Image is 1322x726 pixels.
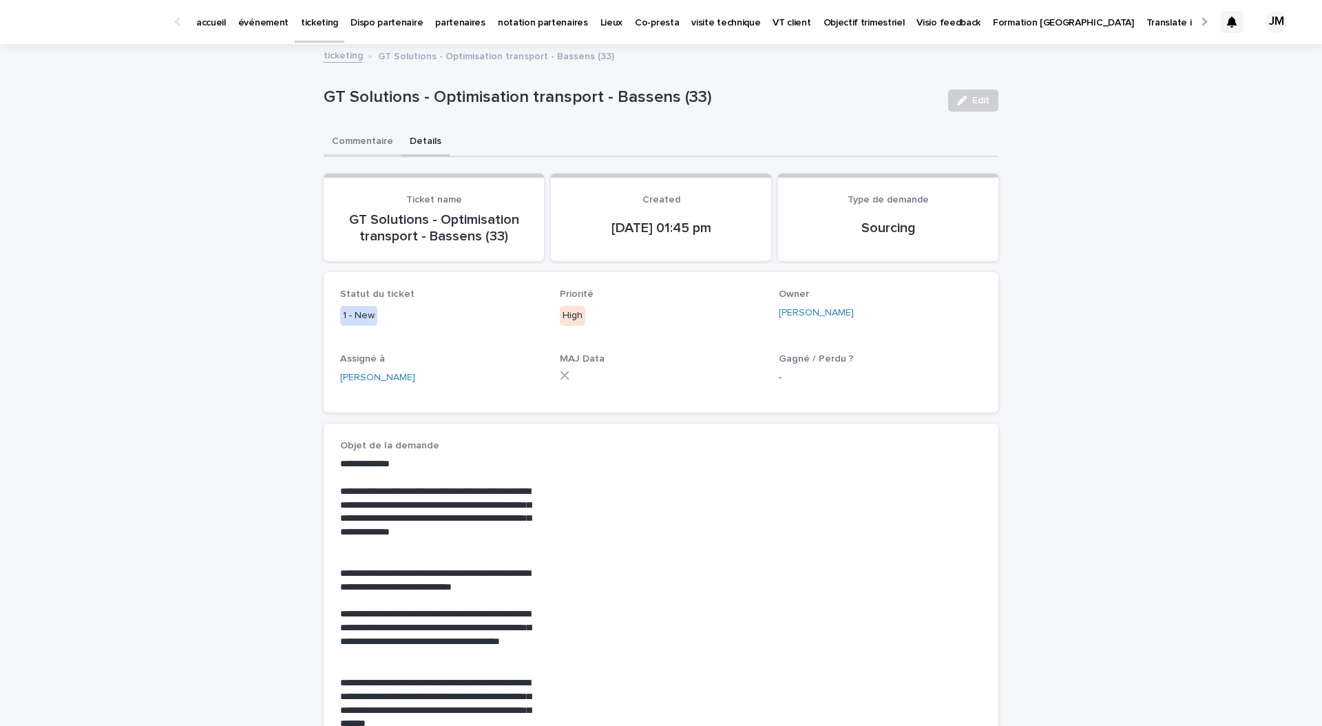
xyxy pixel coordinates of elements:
[340,371,415,385] a: [PERSON_NAME]
[340,441,439,450] span: Objet de la demande
[324,47,363,63] a: ticketing
[848,195,929,205] span: Type de demande
[28,8,161,36] img: Ls34BcGeRexTGTNfXpUC
[378,48,614,63] p: GT Solutions - Optimisation transport - Bassens (33)
[560,289,594,299] span: Priorité
[560,306,585,326] div: High
[324,128,401,157] button: Commentaire
[779,289,809,299] span: Owner
[948,90,998,112] button: Edit
[340,306,377,326] div: 1 - New
[406,195,462,205] span: Ticket name
[401,128,450,157] button: Details
[324,87,937,107] p: GT Solutions - Optimisation transport - Bassens (33)
[340,289,415,299] span: Statut du ticket
[779,371,982,385] p: -
[1266,11,1288,33] div: JM
[340,354,385,364] span: Assigné à
[642,195,680,205] span: Created
[340,211,527,245] p: GT Solutions - Optimisation transport - Bassens (33)
[972,96,989,105] span: Edit
[779,306,854,320] a: [PERSON_NAME]
[567,220,755,236] p: [DATE] 01:45 pm
[779,354,854,364] span: Gagné / Perdu ?
[560,354,605,364] span: MAJ Data
[795,220,982,236] p: Sourcing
